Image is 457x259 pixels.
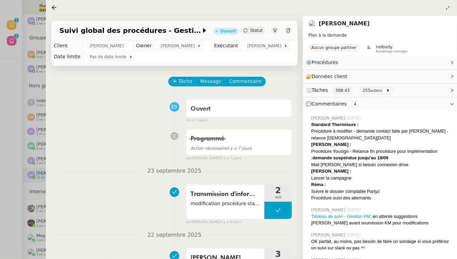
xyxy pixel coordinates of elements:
span: Tâche [179,77,193,85]
span: [PERSON_NAME] [161,42,197,49]
div: 🔐Données client [303,70,457,83]
span: [PERSON_NAME] [311,115,347,121]
span: Knowledge manager [376,50,408,53]
span: il y a 7 jours [191,146,252,151]
small: [PERSON_NAME] [186,156,241,161]
span: Transmission d'informations [191,189,260,199]
button: Commentaire [225,77,266,86]
span: ⚙️ [306,59,341,66]
span: Tâches [312,87,328,93]
span: Programmé [191,136,224,142]
nz-tag: Aucun groupe partner [309,44,359,51]
span: [DATE] [347,232,362,238]
span: Pas de date limite [90,53,129,60]
nz-tag: 308:43 [332,87,352,94]
div: ⚙️Procédures [303,56,457,69]
span: [PERSON_NAME] [311,232,347,238]
strong: Réma : [311,182,326,187]
span: Action nécessaire [191,146,227,151]
div: Suivre le dossier comptable Partyz [311,188,452,195]
span: [DATE] [347,115,362,121]
strong: demande suspendue jusqu'au 19/09 [313,155,389,160]
small: actions [370,89,382,92]
span: Procédures [312,60,338,65]
div: : en attente suggestions [PERSON_NAME] avant soumission KM pour modifications [311,213,452,226]
nz-tag: 4 [351,101,360,108]
div: ⏲️Tâches 308:43 255actions [303,84,457,97]
div: Ouvert [220,29,236,33]
a: [PERSON_NAME] [319,20,370,27]
span: 🔐 [306,73,350,81]
button: Message [196,77,225,86]
span: il y a 7 jours [220,156,241,161]
span: [PERSON_NAME] [311,207,347,213]
span: 255 [363,88,370,93]
td: Client [51,40,84,51]
span: [DATE] [347,207,362,213]
span: 2 [264,186,292,195]
td: Date limite [51,51,84,62]
span: Commentaire [229,77,262,85]
span: par [186,219,192,225]
span: par [186,156,192,161]
span: 23 septembre 2025 [142,166,207,176]
span: Statut [250,28,263,33]
span: 22 septembre 2025 [142,231,207,240]
span: Suivi global des procédures - Gestion PM [60,27,201,34]
span: & [367,44,370,53]
span: Commentaires [312,101,347,107]
span: 3 [264,250,292,258]
span: Message [200,77,221,85]
a: Tableau de suivi - Gestion PM [311,214,370,219]
td: Exécutant [211,40,241,51]
td: Owner [133,40,155,51]
div: 💬Commentaires 4 [303,97,457,111]
div: Lancer la campagne [311,175,452,182]
span: 💬 [306,101,362,107]
span: min [264,195,292,200]
span: Ouvert [191,106,211,112]
div: Procédure Yousign - Relance fin procédure pour implémentation : [311,148,452,161]
strong: Standard Thermisure : [311,122,359,127]
app-user-label: Knowledge manager [376,44,408,53]
small: [PERSON_NAME] [186,219,241,225]
span: Données client [312,74,348,79]
span: [PERSON_NAME] [247,42,284,49]
span: il y a 7 jours [186,118,207,123]
div: OK parfait, au moins, pas besoin de faire un sondage si vous préférez un suivi sur slack ou pas ^^ [311,238,452,251]
span: nobody [376,44,392,49]
span: ⏲️ [306,87,396,93]
strong: [PERSON_NAME] : [311,142,351,147]
span: [PERSON_NAME] [90,42,124,49]
img: users%2FoFdbodQ3TgNoWt9kP3GXAs5oaCq1%2Favatar%2Fprofile-pic.png [309,20,316,27]
span: Plan à la demande [309,33,347,38]
div: Procédure suivi des alternants [311,195,452,201]
div: Mail [PERSON_NAME] si besoin connexion drive [311,161,452,168]
strong: [PERSON_NAME] : [311,169,351,174]
span: il y a 8 jours [220,219,241,225]
div: Procédure à modifier - demande contact faite par [PERSON_NAME] - relance [DEMOGRAPHIC_DATA][DATE] [311,128,452,141]
button: Tâche [168,77,197,86]
span: modification procédure standard Mobix [191,200,260,208]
